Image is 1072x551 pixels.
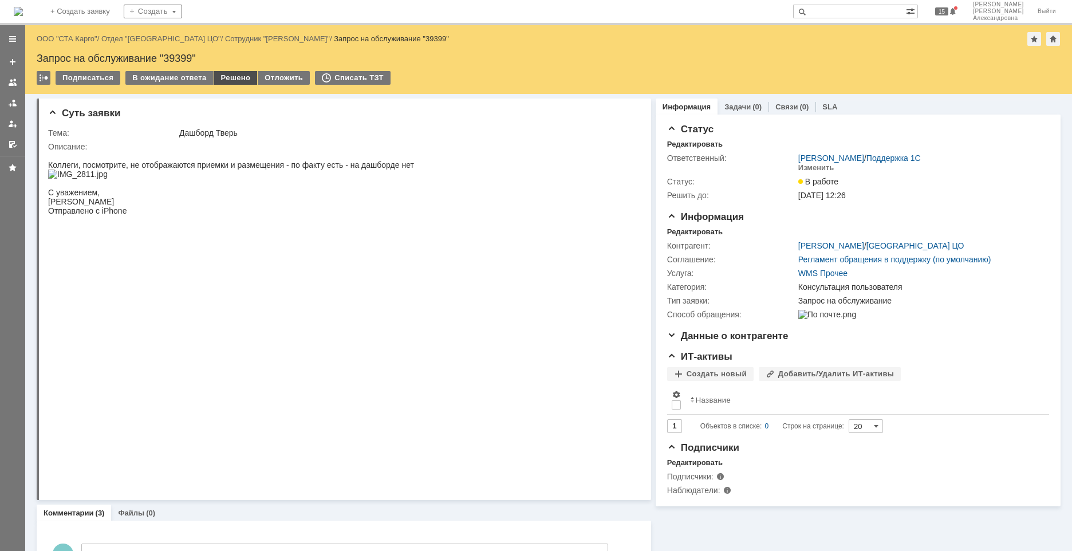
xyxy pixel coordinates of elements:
[700,422,762,430] span: Объектов в списке:
[334,34,449,43] div: Запрос на обслуживание "39399"
[667,442,739,453] span: Подписчики
[667,211,744,222] span: Информация
[667,486,782,495] div: Наблюдатели:
[667,458,723,467] div: Редактировать
[3,94,22,112] a: Заявки в моей ответственности
[3,115,22,133] a: Мои заявки
[3,73,22,92] a: Заявки на командах
[37,34,97,43] a: ООО "СТА Карго"
[1046,32,1060,46] div: Сделать домашней страницей
[667,191,796,200] div: Решить до:
[866,241,964,250] a: [GEOGRAPHIC_DATA] ЦО
[37,71,50,85] div: Работа с массовостью
[225,34,334,43] div: /
[798,255,991,264] a: Регламент обращения в поддержку (по умолчанию)
[48,142,636,151] div: Описание:
[798,154,864,163] a: [PERSON_NAME]
[96,509,105,517] div: (3)
[667,227,723,237] div: Редактировать
[667,472,782,481] div: Подписчики:
[935,7,948,15] span: 15
[798,163,834,172] div: Изменить
[696,396,731,404] div: Название
[973,8,1024,15] span: [PERSON_NAME]
[667,269,796,278] div: Услуга:
[1027,32,1041,46] div: Добавить в избранное
[667,282,796,292] div: Категория:
[798,241,964,250] div: /
[37,34,101,43] div: /
[101,34,225,43] div: /
[798,241,864,250] a: [PERSON_NAME]
[667,140,723,149] div: Редактировать
[37,53,1061,64] div: Запрос на обслуживание "39399"
[906,5,917,16] span: Расширенный поиск
[798,177,838,186] span: В работе
[799,103,809,111] div: (0)
[685,385,1040,415] th: Название
[14,7,23,16] a: Перейти на домашнюю страницу
[667,255,796,264] div: Соглашение:
[44,509,94,517] a: Комментарии
[663,103,711,111] a: Информация
[724,103,751,111] a: Задачи
[672,390,681,399] span: Настройки
[752,103,762,111] div: (0)
[798,191,846,200] span: [DATE] 12:26
[48,128,177,137] div: Тема:
[124,5,182,18] div: Создать
[775,103,798,111] a: Связи
[798,296,1043,305] div: Запрос на обслуживание
[179,128,633,137] div: Дашборд Тверь
[798,310,856,319] img: По почте.png
[146,509,155,517] div: (0)
[14,7,23,16] img: logo
[798,154,921,163] div: /
[866,154,921,163] a: Поддержка 1С
[3,53,22,71] a: Создать заявку
[667,177,796,186] div: Статус:
[667,154,796,163] div: Ответственный:
[48,108,120,119] span: Суть заявки
[101,34,221,43] a: Отдел "[GEOGRAPHIC_DATA] ЦО"
[225,34,330,43] a: Сотрудник "[PERSON_NAME]"
[667,241,796,250] div: Контрагент:
[822,103,837,111] a: SLA
[798,282,1043,292] div: Консультация пользователя
[973,1,1024,8] span: [PERSON_NAME]
[667,351,732,362] span: ИТ-активы
[667,124,714,135] span: Статус
[765,419,769,433] div: 0
[667,330,789,341] span: Данные о контрагенте
[798,269,848,278] a: WMS Прочее
[667,296,796,305] div: Тип заявки:
[973,15,1024,22] span: Александровна
[700,419,844,433] i: Строк на странице:
[3,135,22,154] a: Мои согласования
[667,310,796,319] div: Способ обращения:
[118,509,144,517] a: Файлы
